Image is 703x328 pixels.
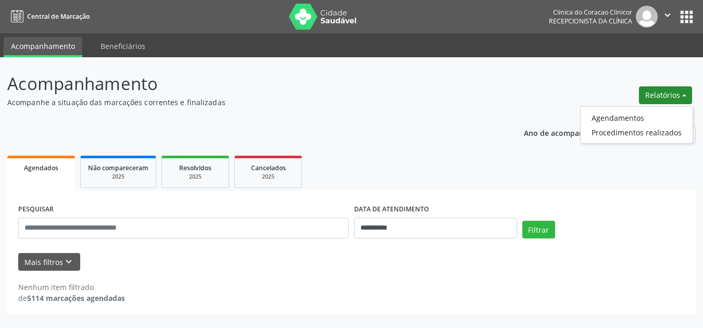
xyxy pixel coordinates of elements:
[63,256,74,268] i: keyboard_arrow_down
[24,163,58,172] span: Agendados
[88,163,148,172] span: Não compareceram
[18,293,125,304] div: de
[179,163,211,172] span: Resolvidos
[524,126,616,139] p: Ano de acompanhamento
[522,221,555,238] button: Filtrar
[88,173,148,181] div: 2025
[27,293,125,303] strong: 5114 marcações agendadas
[7,8,90,25] a: Central de Marcação
[658,6,677,28] button: 
[677,8,696,26] button: apps
[18,253,80,271] button: Mais filtroskeyboard_arrow_down
[242,173,294,181] div: 2025
[580,106,693,144] ul: Relatórios
[7,97,489,108] p: Acompanhe a situação das marcações correntes e finalizadas
[251,163,286,172] span: Cancelados
[549,8,632,17] div: Clinica do Coracao Clinicor
[662,9,673,21] i: 
[639,86,692,104] button: Relatórios
[169,173,221,181] div: 2025
[636,6,658,28] img: img
[4,37,82,57] a: Acompanhamento
[581,125,693,140] a: Procedimentos realizados
[7,71,489,97] p: Acompanhamento
[354,201,429,218] label: DATA DE ATENDIMENTO
[18,201,54,218] label: PESQUISAR
[18,282,125,293] div: Nenhum item filtrado
[27,12,90,21] span: Central de Marcação
[93,37,153,55] a: Beneficiários
[581,110,693,125] a: Agendamentos
[549,17,632,26] span: Recepcionista da clínica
